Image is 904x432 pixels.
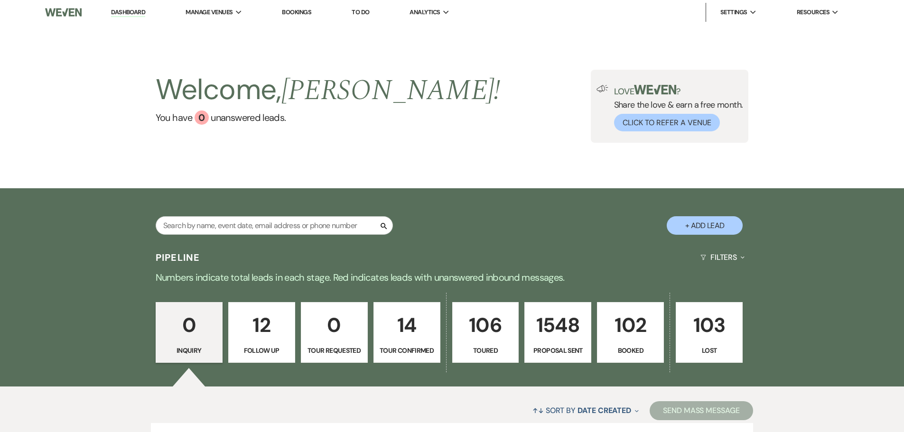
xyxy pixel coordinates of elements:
a: 103Lost [676,302,743,363]
span: Manage Venues [186,8,233,17]
button: Filters [697,245,748,270]
div: Share the love & earn a free month. [608,85,743,131]
a: Dashboard [111,8,145,17]
button: Send Mass Message [650,401,753,420]
a: 12Follow Up [228,302,295,363]
input: Search by name, event date, email address or phone number [156,216,393,235]
p: Lost [682,345,736,356]
p: Toured [458,345,513,356]
p: Proposal Sent [531,345,585,356]
span: Date Created [578,405,631,415]
span: Settings [720,8,747,17]
p: 106 [458,309,513,341]
a: 0Inquiry [156,302,223,363]
span: Resources [797,8,829,17]
button: + Add Lead [667,216,743,235]
button: Click to Refer a Venue [614,114,720,131]
p: Numbers indicate total leads in each stage. Red indicates leads with unanswered inbound messages. [111,270,794,285]
img: weven-logo-green.svg [634,85,676,94]
p: Tour Requested [307,345,362,356]
p: 0 [307,309,362,341]
a: 102Booked [597,302,664,363]
p: 0 [162,309,216,341]
p: Love ? [614,85,743,96]
a: Bookings [282,8,311,16]
p: Inquiry [162,345,216,356]
p: 12 [234,309,289,341]
p: 14 [380,309,434,341]
a: 14Tour Confirmed [373,302,440,363]
img: Weven Logo [45,2,81,22]
div: 0 [195,110,209,125]
span: ↑↓ [532,405,544,415]
a: 1548Proposal Sent [524,302,591,363]
p: Booked [603,345,658,356]
h3: Pipeline [156,251,200,264]
a: 0Tour Requested [301,302,368,363]
p: Tour Confirmed [380,345,434,356]
p: 102 [603,309,658,341]
img: loud-speaker-illustration.svg [596,85,608,92]
a: You have 0 unanswered leads. [156,110,501,125]
a: To Do [352,8,369,16]
p: 103 [682,309,736,341]
button: Sort By Date Created [529,398,643,423]
span: Analytics [410,8,440,17]
p: 1548 [531,309,585,341]
span: [PERSON_NAME] ! [281,69,501,112]
p: Follow Up [234,345,289,356]
h2: Welcome, [156,70,501,110]
a: 106Toured [452,302,519,363]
